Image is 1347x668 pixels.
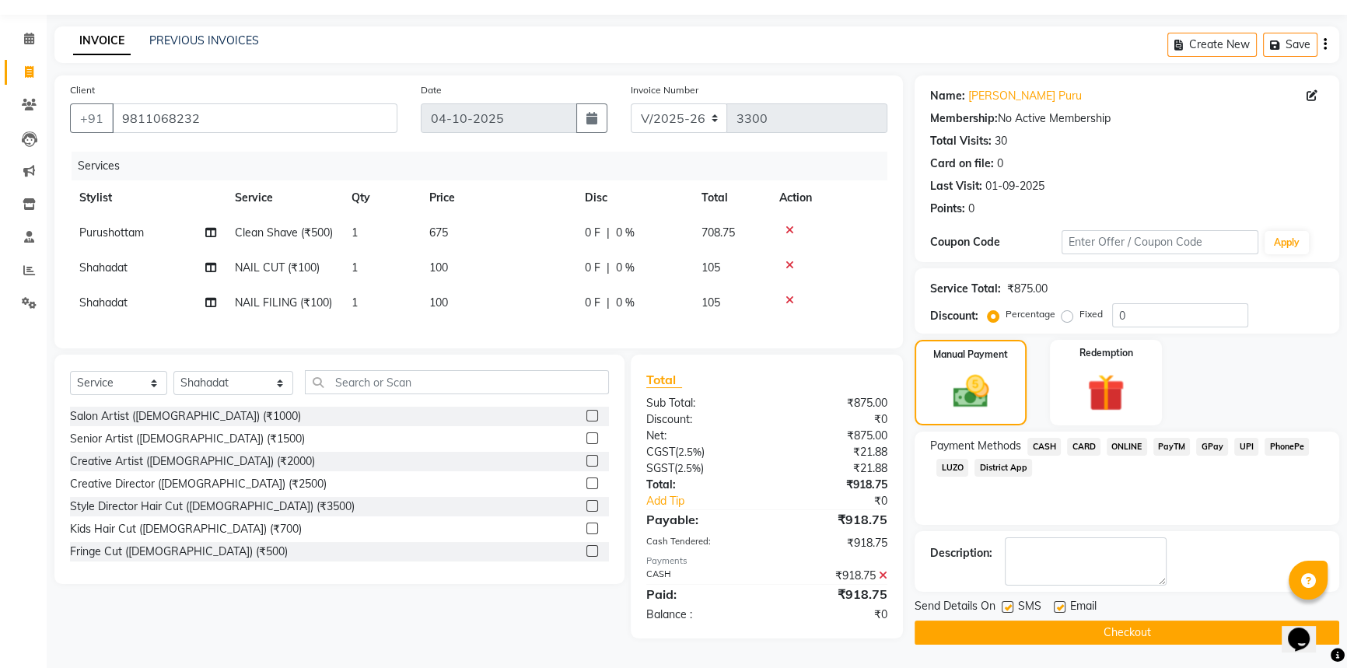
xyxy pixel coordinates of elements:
span: 100 [429,296,448,310]
div: 0 [968,201,974,217]
span: GPay [1196,438,1228,456]
div: ₹0 [767,607,899,623]
span: CASH [1027,438,1061,456]
span: District App [974,459,1032,477]
div: Fringe Cut ([DEMOGRAPHIC_DATA]) (₹500) [70,544,288,560]
th: Disc [576,180,692,215]
div: Cash Tendered: [635,535,767,551]
div: CASH [635,568,767,584]
input: Search or Scan [305,370,608,394]
a: INVOICE [73,27,131,55]
span: | [607,295,610,311]
div: Discount: [930,308,978,324]
div: Style Director Hair Cut ([DEMOGRAPHIC_DATA]) (₹3500) [70,498,355,515]
span: LUZO [936,459,968,477]
span: Total [646,372,682,388]
th: Action [770,180,887,215]
div: Service Total: [930,281,1001,297]
div: ₹875.00 [1007,281,1048,297]
th: Price [420,180,576,215]
div: ₹21.88 [767,460,899,477]
span: Shahadat [79,296,128,310]
span: 1 [352,261,358,275]
div: Payments [646,554,888,568]
div: Net: [635,428,767,444]
span: 1 [352,226,358,240]
a: Add Tip [635,493,789,509]
th: Qty [342,180,420,215]
span: Payment Methods [930,438,1021,454]
div: Payable: [635,510,767,529]
div: Balance : [635,607,767,623]
button: Apply [1265,231,1309,254]
div: ₹918.75 [767,585,899,603]
iframe: chat widget [1282,606,1331,652]
span: Purushottam [79,226,144,240]
span: 0 F [585,295,600,311]
span: PhonePe [1265,438,1309,456]
img: _gift.svg [1076,369,1136,416]
div: Kids Hair Cut ([DEMOGRAPHIC_DATA]) (₹700) [70,521,302,537]
button: Save [1263,33,1317,57]
span: 100 [429,261,448,275]
div: ₹0 [767,411,899,428]
div: ₹21.88 [767,444,899,460]
div: ( ) [635,444,767,460]
label: Client [70,83,95,97]
div: Services [72,152,899,180]
div: Last Visit: [930,178,982,194]
span: 675 [429,226,448,240]
div: Card on file: [930,156,994,172]
span: SGST [646,461,674,475]
label: Invoice Number [631,83,698,97]
span: 0 F [585,225,600,241]
span: Send Details On [915,598,995,617]
label: Manual Payment [933,348,1008,362]
input: Enter Offer / Coupon Code [1062,230,1258,254]
div: ₹0 [789,493,899,509]
span: Shahadat [79,261,128,275]
div: Senior Artist ([DEMOGRAPHIC_DATA]) (₹1500) [70,431,305,447]
span: 0 F [585,260,600,276]
div: ₹918.75 [767,535,899,551]
span: 0 % [616,260,635,276]
button: +91 [70,103,114,133]
span: UPI [1234,438,1258,456]
div: Creative Artist ([DEMOGRAPHIC_DATA]) (₹2000) [70,453,315,470]
a: [PERSON_NAME] Puru [968,88,1082,104]
span: NAIL FILING (₹100) [235,296,332,310]
th: Stylist [70,180,226,215]
span: | [607,225,610,241]
div: Discount: [635,411,767,428]
div: Points: [930,201,965,217]
div: ₹918.75 [767,477,899,493]
div: 30 [995,133,1007,149]
span: 105 [701,261,720,275]
span: NAIL CUT (₹100) [235,261,320,275]
th: Total [692,180,770,215]
div: Total Visits: [930,133,992,149]
span: Clean Shave (₹500) [235,226,333,240]
div: Name: [930,88,965,104]
button: Create New [1167,33,1257,57]
button: Checkout [915,621,1339,645]
span: 708.75 [701,226,735,240]
label: Fixed [1079,307,1103,321]
span: 105 [701,296,720,310]
span: 2.5% [677,462,701,474]
div: 01-09-2025 [985,178,1044,194]
div: 0 [997,156,1003,172]
label: Redemption [1079,346,1133,360]
div: Sub Total: [635,395,767,411]
span: SMS [1018,598,1041,617]
span: CARD [1067,438,1100,456]
th: Service [226,180,342,215]
span: 0 % [616,295,635,311]
div: Paid: [635,585,767,603]
span: CGST [646,445,675,459]
a: PREVIOUS INVOICES [149,33,259,47]
div: Description: [930,545,992,561]
label: Percentage [1006,307,1055,321]
div: Creative Director ([DEMOGRAPHIC_DATA]) (₹2500) [70,476,327,492]
span: | [607,260,610,276]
